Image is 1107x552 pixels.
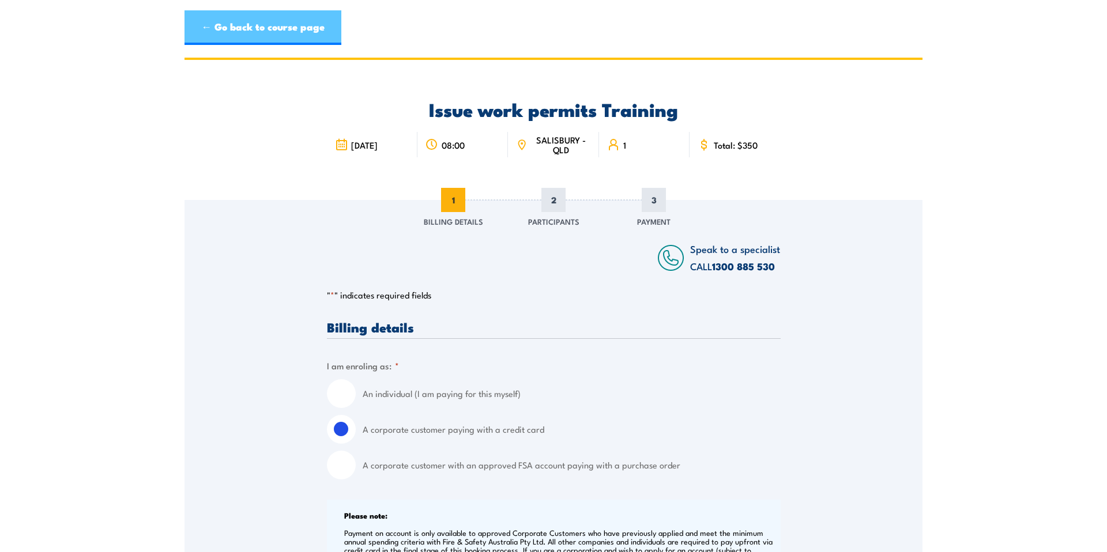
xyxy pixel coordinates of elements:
b: Please note: [344,509,387,521]
span: [DATE] [351,140,378,150]
span: Total: $350 [714,140,758,150]
span: Speak to a specialist CALL [690,241,780,273]
p: " " indicates required fields [327,289,781,301]
label: An individual (I am paying for this myself) [363,379,781,408]
a: 1300 885 530 [712,259,775,274]
span: Payment [637,215,671,227]
label: A corporate customer with an approved FSA account paying with a purchase order [363,451,781,479]
label: A corporate customer paying with a credit card [363,415,781,444]
span: 1 [441,188,465,212]
a: ← Go back to course page [184,10,341,45]
legend: I am enroling as: [327,359,399,372]
span: 3 [642,188,666,212]
span: 2 [541,188,566,212]
span: 08:00 [442,140,465,150]
span: Participants [528,215,579,227]
h2: Issue work permits Training [327,101,781,117]
span: Billing Details [424,215,483,227]
h3: Billing details [327,320,781,334]
span: 1 [623,140,626,150]
span: SALISBURY - QLD [531,135,591,154]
